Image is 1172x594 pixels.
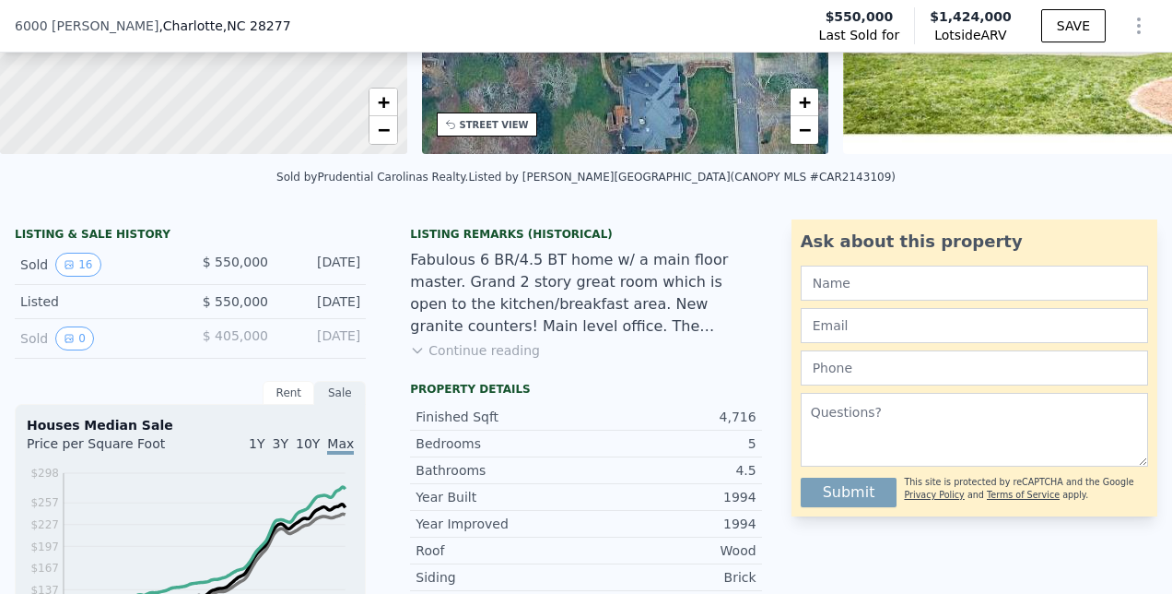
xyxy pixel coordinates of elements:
button: Show Options [1120,7,1157,44]
div: Roof [416,541,586,560]
div: Listed [20,292,176,311]
div: This site is protected by reCAPTCHA and the Google and apply. [904,470,1148,507]
div: Siding [416,568,586,587]
div: 5 [586,434,756,453]
div: Ask about this property [801,229,1148,255]
div: 4.5 [586,461,756,480]
div: Property details [410,382,761,397]
div: Listed by [PERSON_NAME][GEOGRAPHIC_DATA] (CANOPY MLS #CAR2143109) [468,171,896,184]
div: Finished Sqft [416,408,586,426]
div: STREET VIEW [460,118,529,132]
a: Zoom out [791,116,818,144]
tspan: $298 [30,467,59,480]
span: 1Y [249,436,264,451]
input: Email [801,308,1148,343]
div: 1994 [586,515,756,533]
div: Fabulous 6 BR/4.5 BT home w/ a main floor master. Grand 2 story great room which is open to the k... [410,249,761,338]
div: [DATE] [283,253,360,277]
span: Lotside ARV [930,26,1012,44]
span: − [799,118,811,141]
div: Year Built [416,488,586,506]
a: Zoom in [791,89,818,116]
div: Price per Square Foot [27,434,191,464]
span: Max [327,436,354,455]
span: 10Y [296,436,320,451]
tspan: $197 [30,541,59,553]
a: Terms of Service [987,490,1060,500]
button: SAVE [1041,9,1106,42]
tspan: $257 [30,496,59,509]
div: Year Improved [416,515,586,533]
a: Zoom in [369,89,397,116]
a: Privacy Policy [904,490,964,500]
span: 6000 [PERSON_NAME] [15,17,158,35]
div: [DATE] [283,327,360,350]
span: $ 550,000 [203,294,268,309]
button: Submit [801,478,897,507]
span: $ 405,000 [203,328,268,343]
div: 4,716 [586,408,756,426]
div: LISTING & SALE HISTORY [15,227,366,245]
div: Rent [263,381,314,405]
div: Sold by Prudential Carolinas Realty . [276,171,468,184]
div: [DATE] [283,292,360,311]
span: $1,424,000 [930,9,1012,24]
input: Phone [801,350,1148,386]
button: View historical data [55,253,100,277]
span: $550,000 [826,7,894,26]
span: 3Y [273,436,288,451]
tspan: $167 [30,562,59,575]
div: Houses Median Sale [27,416,354,434]
button: Continue reading [410,341,540,360]
span: − [377,118,389,141]
div: Bedrooms [416,434,586,453]
button: View historical data [55,327,94,350]
span: + [377,90,389,113]
span: , Charlotte [158,17,290,35]
input: Name [801,266,1148,301]
div: Wood [586,541,756,560]
tspan: $227 [30,518,59,531]
span: $ 550,000 [203,255,268,269]
div: Sold [20,253,176,277]
div: Brick [586,568,756,587]
span: + [799,90,811,113]
span: , NC 28277 [223,18,291,33]
div: 1994 [586,488,756,506]
div: Sold [20,327,176,350]
div: Sale [314,381,366,405]
a: Zoom out [369,116,397,144]
div: Listing Remarks (Historical) [410,227,761,242]
div: Bathrooms [416,461,586,480]
span: Last Sold for [819,26,900,44]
